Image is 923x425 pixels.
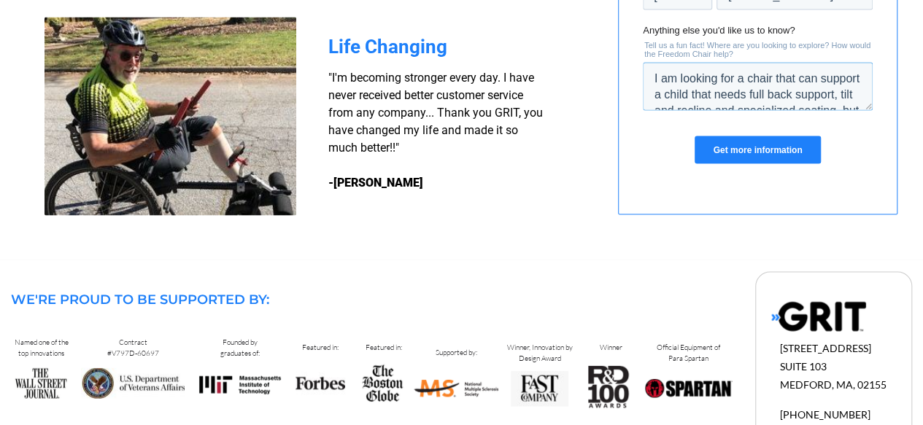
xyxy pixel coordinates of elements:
span: Featured in: [302,343,339,352]
span: WE'RE PROUD TO BE SUPPORTED BY: [11,292,269,308]
span: Contract #V797D-60697 [107,338,159,358]
span: Featured in: [366,343,402,352]
span: Winner, Innovation by Design Award [507,343,573,363]
span: MEDFORD, MA, 02155 [780,378,887,391]
span: Official Equipment of Para Spartan [657,343,720,363]
strong: -[PERSON_NAME] [328,176,423,190]
span: [STREET_ADDRESS] [780,342,871,354]
span: Winner [600,343,622,352]
input: Get more information [52,352,177,380]
span: [PHONE_NUMBER] [780,408,870,421]
span: "I'm becoming stronger every day. I have never received better customer service from any company.... [328,71,543,155]
span: Named one of the top innovations [15,338,69,358]
span: Founded by graduates of: [220,338,260,358]
span: Life Changing [328,36,447,58]
span: SUITE 103 [780,360,827,373]
span: Supported by: [436,348,477,357]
